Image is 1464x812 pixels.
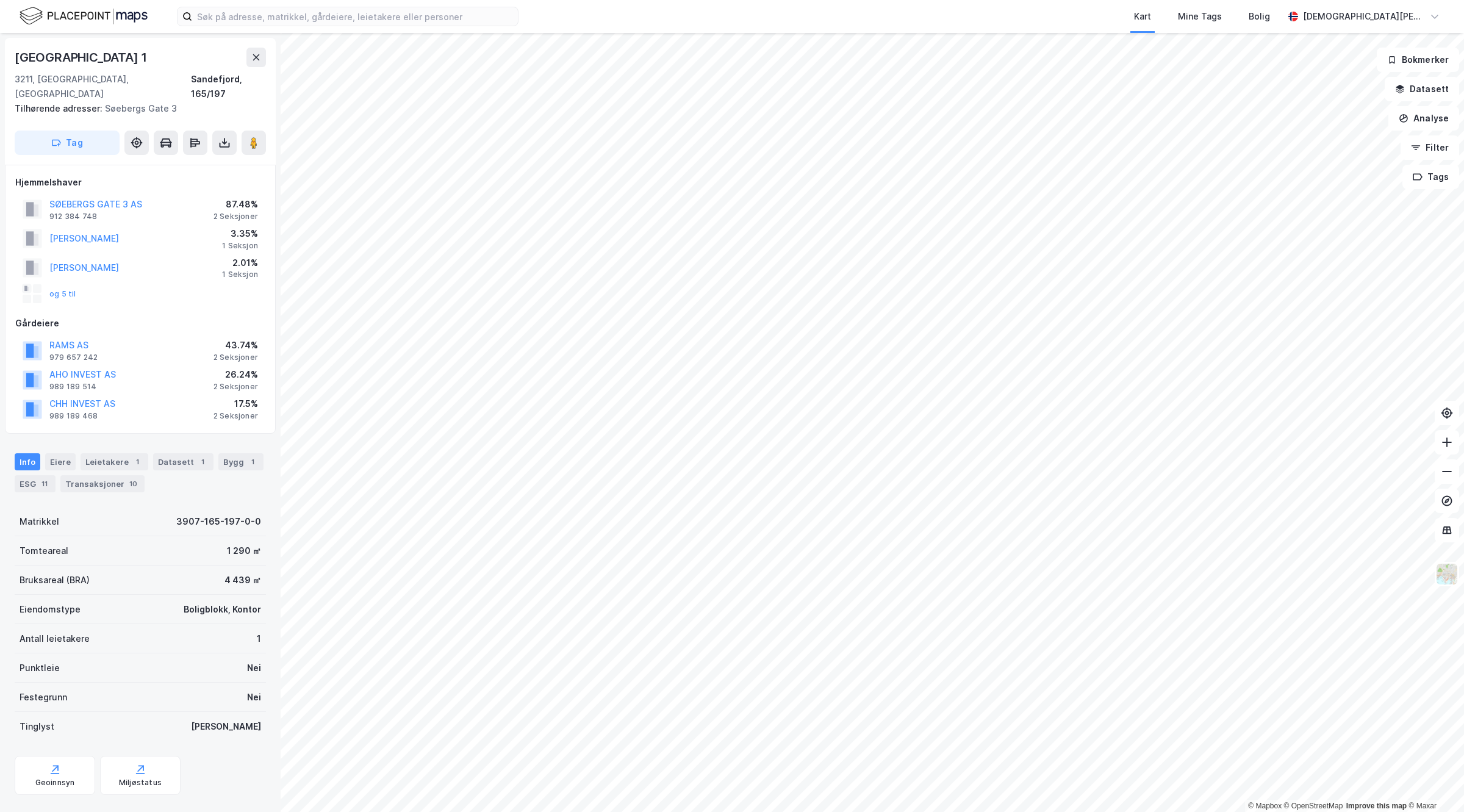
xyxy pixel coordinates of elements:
div: 43.74% [213,338,258,353]
button: Bokmerker [1377,48,1459,72]
div: [PERSON_NAME] [191,719,261,734]
button: Tags [1402,165,1459,189]
input: Søk på adresse, matrikkel, gårdeiere, leietakere eller personer [192,7,518,26]
div: Kart [1134,9,1151,24]
div: [GEOGRAPHIC_DATA] 1 [15,48,149,67]
img: Z [1435,562,1459,586]
div: Antall leietakere [20,631,90,646]
div: 1 Seksjon [222,241,258,251]
div: Transaksjoner [60,475,145,492]
div: 2 Seksjoner [213,411,258,421]
div: Tinglyst [20,719,54,734]
iframe: Chat Widget [1403,753,1464,812]
div: Matrikkel [20,514,59,529]
div: 10 [127,478,140,490]
button: Datasett [1385,77,1459,101]
div: 2 Seksjoner [213,212,258,221]
div: 3211, [GEOGRAPHIC_DATA], [GEOGRAPHIC_DATA] [15,72,191,101]
div: Gårdeiere [15,316,265,331]
div: Søebergs Gate 3 [15,101,256,116]
button: Tag [15,131,120,155]
div: 2 Seksjoner [213,382,258,392]
div: 1 290 ㎡ [227,544,261,558]
a: Improve this map [1346,802,1407,810]
img: logo.f888ab2527a4732fd821a326f86c7f29.svg [20,5,148,27]
div: 989 189 468 [49,411,98,421]
div: 2 Seksjoner [213,353,258,362]
div: 1 [196,456,209,468]
div: Bygg [218,453,264,470]
div: 989 189 514 [49,382,96,392]
div: 4 439 ㎡ [224,573,261,587]
div: 3.35% [222,226,258,241]
div: 1 Seksjon [222,270,258,279]
div: 17.5% [213,397,258,411]
div: Eiendomstype [20,602,81,617]
button: Filter [1401,135,1459,160]
div: Info [15,453,40,470]
span: Tilhørende adresser: [15,103,105,113]
div: Festegrunn [20,690,67,705]
div: ESG [15,475,56,492]
div: Datasett [153,453,213,470]
div: Geoinnsyn [35,778,75,788]
div: [DEMOGRAPHIC_DATA][PERSON_NAME] [1303,9,1425,24]
div: 2.01% [222,256,258,270]
div: 912 384 748 [49,212,97,221]
div: Tomteareal [20,544,68,558]
div: Bruksareal (BRA) [20,573,90,587]
div: 1 [131,456,143,468]
div: Leietakere [81,453,148,470]
a: OpenStreetMap [1284,802,1343,810]
div: Miljøstatus [119,778,162,788]
div: Sandefjord, 165/197 [191,72,266,101]
div: Bolig [1249,9,1270,24]
div: 87.48% [213,197,258,212]
div: Eiere [45,453,76,470]
div: Nei [247,661,261,675]
div: Mine Tags [1178,9,1222,24]
div: Hjemmelshaver [15,175,265,190]
div: 1 [257,631,261,646]
a: Mapbox [1248,802,1282,810]
div: Boligblokk, Kontor [184,602,261,617]
div: 979 657 242 [49,353,98,362]
div: 1 [246,456,259,468]
div: 26.24% [213,367,258,382]
div: 3907-165-197-0-0 [176,514,261,529]
button: Analyse [1388,106,1459,131]
div: Nei [247,690,261,705]
div: 11 [38,478,51,490]
div: Punktleie [20,661,60,675]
